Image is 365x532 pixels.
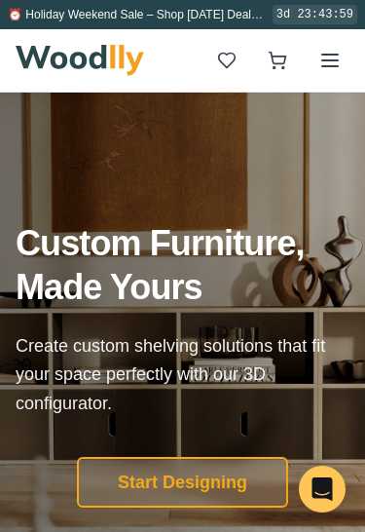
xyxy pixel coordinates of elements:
[77,457,288,508] button: Start Designing
[299,466,346,513] div: Open Intercom Messenger
[16,221,349,309] h1: Custom Furniture, Made Yours
[273,5,357,24] div: 3d 23:43:59
[16,45,144,76] img: Woodlly
[16,332,349,418] p: Create custom shelving solutions that fit your space perfectly with our 3D configurator.
[8,8,302,21] span: ⏰ Holiday Weekend Sale – Shop [DATE] Deals Now 🇺🇸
